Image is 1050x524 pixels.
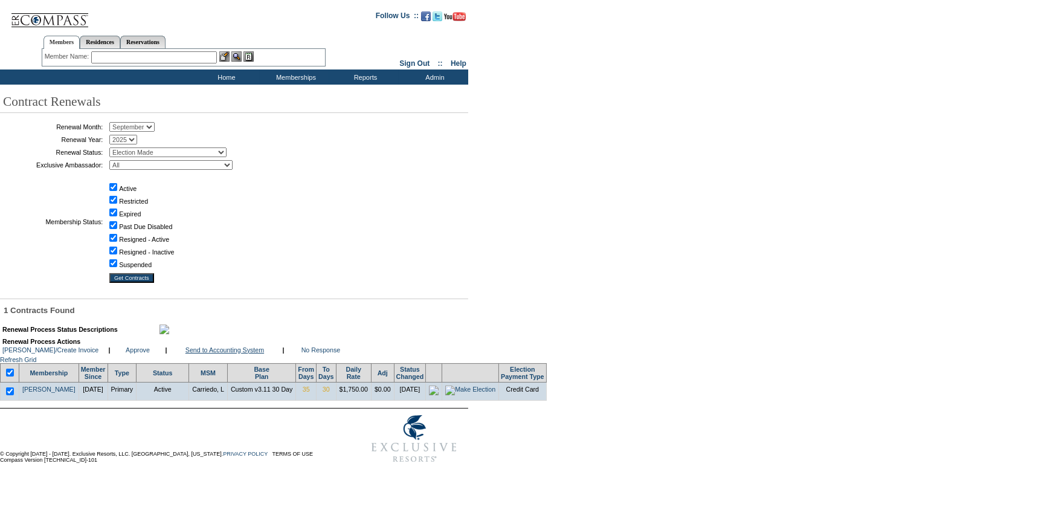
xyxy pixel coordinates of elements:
[153,369,173,377] a: Status
[119,198,148,205] label: Restricted
[109,273,154,283] input: Get Contracts
[501,366,544,380] a: ElectionPayment Type
[360,409,468,469] img: Exclusive Resorts
[451,59,466,68] a: Help
[10,3,89,28] img: Compass Home
[219,51,230,62] img: b_edit.gif
[444,12,466,21] img: Subscribe to our YouTube Channel
[3,160,103,170] td: Exclusive Ambassador:
[499,382,546,400] td: Credit Card
[254,366,269,380] a: BasePlan
[444,15,466,22] a: Subscribe to our YouTube Channel
[318,366,333,380] a: ToDays
[4,370,16,378] span: Select/Deselect All
[346,366,361,380] a: DailyRate
[433,15,442,22] a: Follow us on Twitter
[115,369,129,377] a: Type
[3,147,103,157] td: Renewal Status:
[137,382,189,400] td: Active
[119,210,141,218] label: Expired
[80,36,120,48] a: Residences
[298,366,314,380] a: FromDays
[223,451,268,457] a: PRIVACY POLICY
[301,346,341,354] a: No Response
[3,135,103,144] td: Renewal Year:
[378,369,388,377] a: Adj
[3,173,103,270] td: Membership Status:
[231,51,242,62] img: View
[79,382,108,400] td: [DATE]
[119,248,174,256] label: Resigned - Inactive
[119,261,152,268] label: Suspended
[260,70,329,85] td: Memberships
[376,10,419,25] td: Follow Us ::
[438,59,443,68] span: ::
[399,59,430,68] a: Sign Out
[433,11,442,21] img: Follow us on Twitter
[185,346,264,354] a: Send to Accounting System
[272,451,314,457] a: TERMS OF USE
[119,185,137,192] label: Active
[120,36,166,48] a: Reservations
[445,386,495,395] img: Make Election
[399,70,468,85] td: Admin
[45,51,91,62] div: Member Name:
[243,51,254,62] img: Reservations
[189,382,228,400] td: Carriedo, L
[3,122,103,132] td: Renewal Month:
[30,369,68,377] a: Membership
[126,346,150,354] a: Approve
[201,369,216,377] a: MSM
[190,70,260,85] td: Home
[317,382,336,400] td: 30
[159,325,169,334] img: maximize.gif
[43,36,80,49] a: Members
[2,326,118,333] b: Renewal Process Status Descriptions
[2,346,98,354] a: [PERSON_NAME]/Create Invoice
[109,346,111,354] b: |
[81,366,106,380] a: MemberSince
[396,366,424,380] a: StatusChanged
[22,386,76,393] a: [PERSON_NAME]
[227,382,295,400] td: Custom v3.11 30 Day
[336,382,371,400] td: $1,750.00
[329,70,399,85] td: Reports
[166,346,167,354] b: |
[296,382,317,400] td: 35
[119,223,172,230] label: Past Due Disabled
[421,15,431,22] a: Become our fan on Facebook
[421,11,431,21] img: Become our fan on Facebook
[371,382,394,400] td: $0.00
[2,338,80,345] b: Renewal Process Actions
[119,236,169,243] label: Resigned - Active
[4,306,75,315] span: 1 Contracts Found
[429,386,439,395] img: icon_electionmade.gif
[283,346,285,354] b: |
[108,382,137,400] td: Primary
[394,382,426,400] td: [DATE]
